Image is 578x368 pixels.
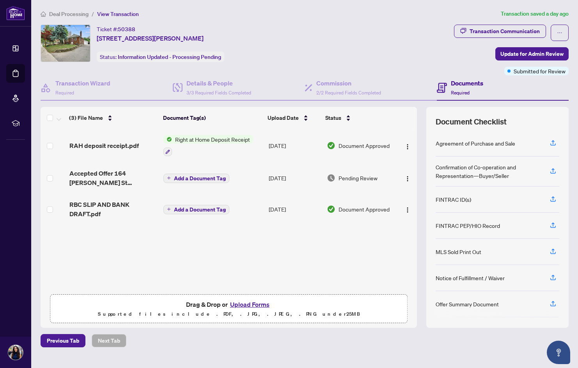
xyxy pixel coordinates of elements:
img: Document Status [327,174,335,182]
button: Upload Forms [228,299,272,309]
span: Submitted for Review [514,67,566,75]
span: [STREET_ADDRESS][PERSON_NAME] [97,34,204,43]
span: RAH deposit receipt.pdf [69,141,139,150]
td: [DATE] [266,129,324,162]
h4: Documents [451,78,483,88]
th: Status [322,107,394,129]
span: home [41,11,46,17]
span: (3) File Name [69,114,103,122]
span: Right at Home Deposit Receipt [172,135,253,144]
div: MLS Sold Print Out [436,247,481,256]
span: Accepted Offer 164 [PERSON_NAME] St 1pdf_[DATE] 17_24_05.pdf [69,169,157,187]
span: Document Checklist [436,116,507,127]
h4: Details & People [186,78,251,88]
img: Document Status [327,205,335,213]
span: Add a Document Tag [174,176,226,181]
p: Supported files include .PDF, .JPG, .JPEG, .PNG under 25 MB [55,309,402,319]
img: Logo [404,176,411,182]
li: / [92,9,94,18]
h4: Transaction Wizard [55,78,110,88]
button: Add a Document Tag [163,174,229,183]
span: Previous Tab [47,334,79,347]
img: Status Icon [163,135,172,144]
button: Previous Tab [41,334,85,347]
img: logo [6,6,25,20]
img: IMG-W12351054_1.jpg [41,25,90,62]
h4: Commission [316,78,381,88]
button: Transaction Communication [454,25,546,38]
button: Logo [401,139,414,152]
button: Add a Document Tag [163,205,229,214]
button: Next Tab [92,334,126,347]
span: Drag & Drop or [186,299,272,309]
td: [DATE] [266,162,324,194]
img: Profile Icon [8,345,23,360]
img: Logo [404,144,411,150]
span: 2/2 Required Fields Completed [316,90,381,96]
button: Logo [401,203,414,215]
button: Open asap [547,341,570,364]
th: Document Tag(s) [160,107,264,129]
div: Status: [97,52,224,62]
span: Required [451,90,470,96]
span: plus [167,176,171,180]
span: Information Updated - Processing Pending [118,53,221,60]
span: Update for Admin Review [500,48,564,60]
th: (3) File Name [66,107,160,129]
div: Notice of Fulfillment / Waiver [436,274,505,282]
span: 3/3 Required Fields Completed [186,90,251,96]
span: 50388 [118,26,135,33]
div: Transaction Communication [470,25,540,37]
span: Document Approved [339,205,390,213]
button: Add a Document Tag [163,204,229,214]
span: Add a Document Tag [174,207,226,212]
span: Pending Review [339,174,378,182]
button: Update for Admin Review [495,47,569,60]
div: FINTRAC PEP/HIO Record [436,221,500,230]
img: Document Status [327,141,335,150]
div: Ticket #: [97,25,135,34]
span: Drag & Drop orUpload FormsSupported files include .PDF, .JPG, .JPEG, .PNG under25MB [50,295,407,324]
td: [DATE] [266,194,324,225]
div: Agreement of Purchase and Sale [436,139,515,148]
span: RBC SLIP AND BANK DRAFT.pdf [69,200,157,219]
span: Deal Processing [49,11,89,18]
div: FINTRAC ID(s) [436,195,471,204]
span: Required [55,90,74,96]
span: Upload Date [268,114,299,122]
th: Upload Date [264,107,322,129]
div: Confirmation of Co-operation and Representation—Buyer/Seller [436,163,541,180]
span: Document Approved [339,141,390,150]
button: Status IconRight at Home Deposit Receipt [163,135,253,156]
div: Offer Summary Document [436,300,499,308]
span: ellipsis [557,30,562,36]
span: Status [325,114,341,122]
button: Logo [401,172,414,184]
img: Logo [404,207,411,213]
span: plus [167,207,171,211]
span: View Transaction [97,11,139,18]
article: Transaction saved a day ago [501,9,569,18]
